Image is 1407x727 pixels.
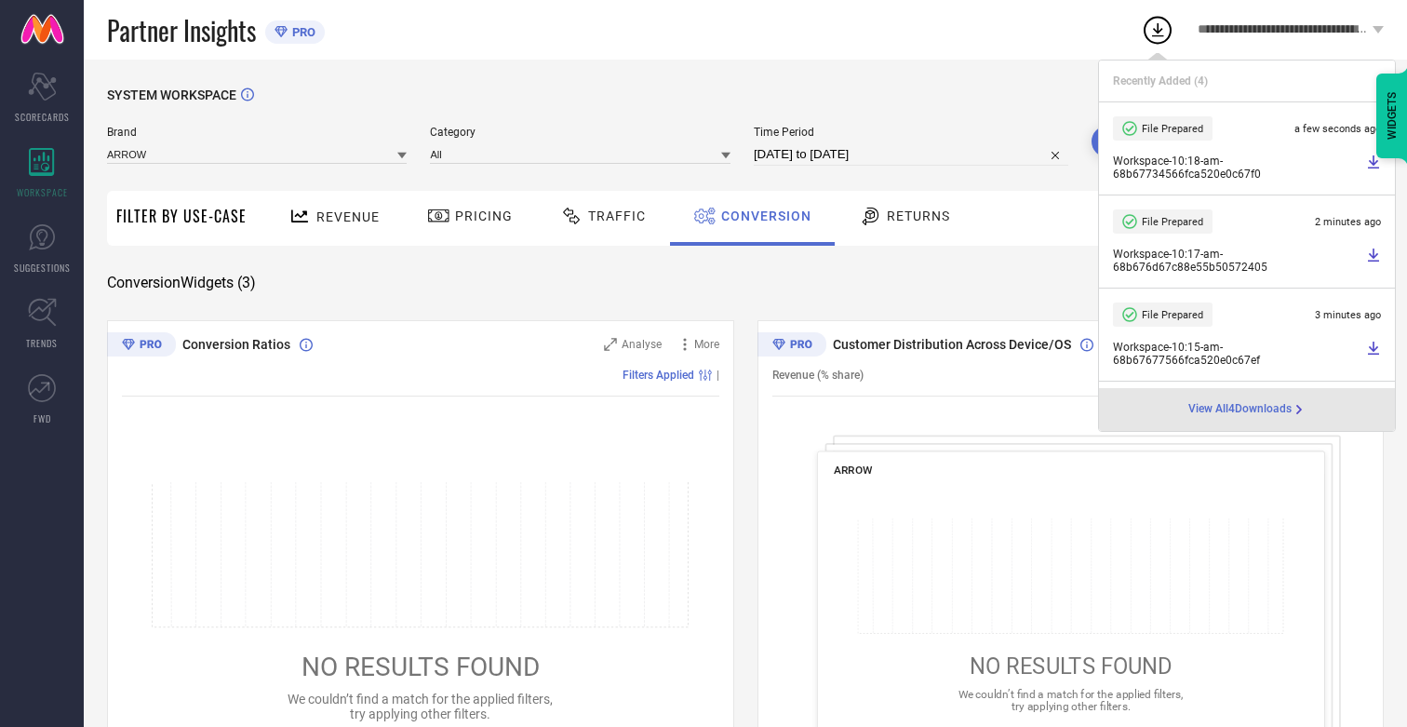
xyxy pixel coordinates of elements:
[721,209,811,223] span: Conversion
[430,126,730,139] span: Category
[301,652,540,682] span: NO RESULTS FOUND
[1092,126,1192,157] button: Search
[182,337,290,352] span: Conversion Ratios
[14,261,71,275] span: SUGGESTIONS
[107,11,256,49] span: Partner Insights
[1113,341,1361,367] span: Workspace - 10:15-am - 68b67677566fca520e0c67ef
[1113,248,1361,274] span: Workspace - 10:17-am - 68b676d67c88e55b50572405
[1188,402,1292,417] span: View All 4 Downloads
[15,110,70,124] span: SCORECARDS
[833,337,1071,352] span: Customer Distribution Across Device/OS
[1188,402,1306,417] a: View All4Downloads
[623,369,694,382] span: Filters Applied
[288,25,315,39] span: PRO
[1366,155,1381,181] a: Download
[316,209,380,224] span: Revenue
[757,332,826,360] div: Premium
[588,209,646,223] span: Traffic
[887,209,950,223] span: Returns
[969,653,1172,680] span: NO RESULTS FOUND
[1142,309,1203,321] span: File Prepared
[107,274,256,292] span: Conversion Widgets ( 3 )
[1315,309,1381,321] span: 3 minutes ago
[604,338,617,351] svg: Zoom
[1294,123,1381,135] span: a few seconds ago
[107,332,176,360] div: Premium
[17,185,68,199] span: WORKSPACE
[754,143,1068,166] input: Select time period
[107,88,236,102] span: SYSTEM WORKSPACE
[833,464,872,477] span: ARROW
[1142,123,1203,135] span: File Prepared
[754,126,1068,139] span: Time Period
[1113,155,1361,181] span: Workspace - 10:18-am - 68b67734566fca520e0c67f0
[1142,216,1203,228] span: File Prepared
[1188,402,1306,417] div: Open download page
[26,336,58,350] span: TRENDS
[1141,13,1174,47] div: Open download list
[958,688,1183,713] span: We couldn’t find a match for the applied filters, try applying other filters.
[1366,248,1381,274] a: Download
[107,126,407,139] span: Brand
[455,209,513,223] span: Pricing
[772,369,864,382] span: Revenue (% share)
[116,205,247,227] span: Filter By Use-Case
[1113,74,1208,88] span: Recently Added ( 4 )
[622,338,662,351] span: Analyse
[717,369,719,382] span: |
[288,692,553,721] span: We couldn’t find a match for the applied filters, try applying other filters.
[1315,216,1381,228] span: 2 minutes ago
[694,338,719,351] span: More
[1366,341,1381,367] a: Download
[33,411,51,425] span: FWD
